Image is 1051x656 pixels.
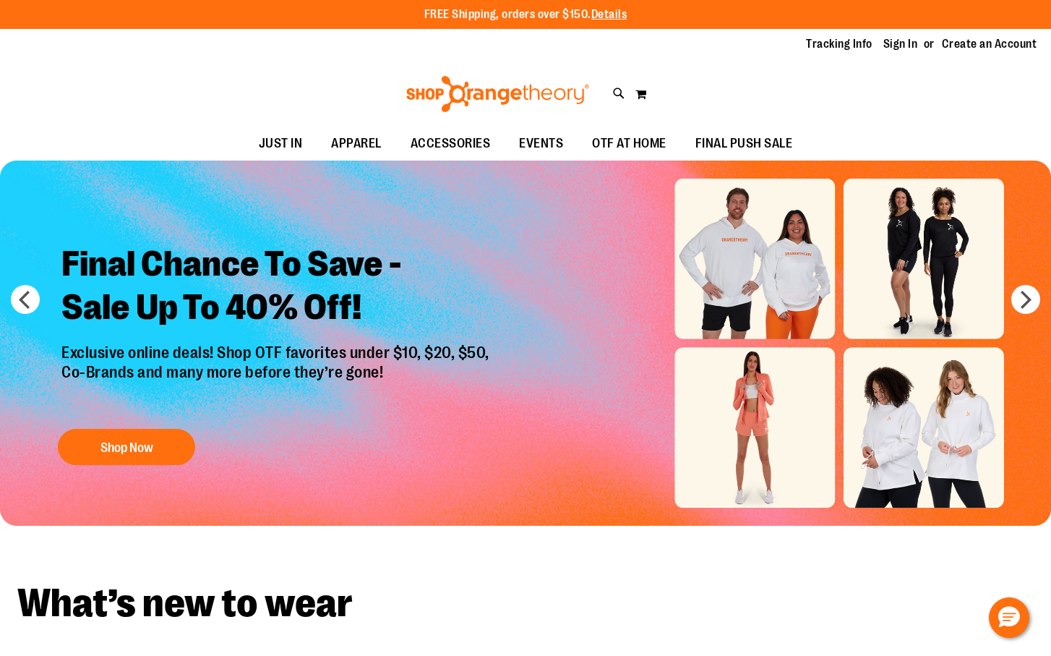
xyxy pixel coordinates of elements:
span: APPAREL [331,127,382,160]
span: JUST IN [259,127,303,160]
span: EVENTS [519,127,563,160]
img: Shop Orangetheory [404,76,591,112]
a: Details [591,8,627,21]
a: EVENTS [505,127,578,161]
a: ACCESSORIES [396,127,505,161]
span: FINAL PUSH SALE [695,127,793,160]
a: Create an Account [942,36,1037,52]
a: FINAL PUSH SALE [681,127,807,161]
button: prev [11,285,40,314]
button: next [1011,285,1040,314]
a: Sign In [883,36,918,52]
a: Tracking Info [806,36,872,52]
button: Hello, have a question? Let’s chat. [989,597,1029,638]
a: Final Chance To Save -Sale Up To 40% Off! Exclusive online deals! Shop OTF favorites under $10, $... [51,231,504,472]
h2: Final Chance To Save - Sale Up To 40% Off! [51,231,504,344]
a: APPAREL [317,127,396,161]
span: OTF AT HOME [592,127,666,160]
p: FREE Shipping, orders over $150. [424,7,627,23]
span: ACCESSORIES [411,127,491,160]
p: Exclusive online deals! Shop OTF favorites under $10, $20, $50, Co-Brands and many more before th... [51,344,504,414]
h2: What’s new to wear [17,584,1034,623]
a: JUST IN [244,127,317,161]
a: OTF AT HOME [578,127,681,161]
button: Shop Now [58,429,195,465]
